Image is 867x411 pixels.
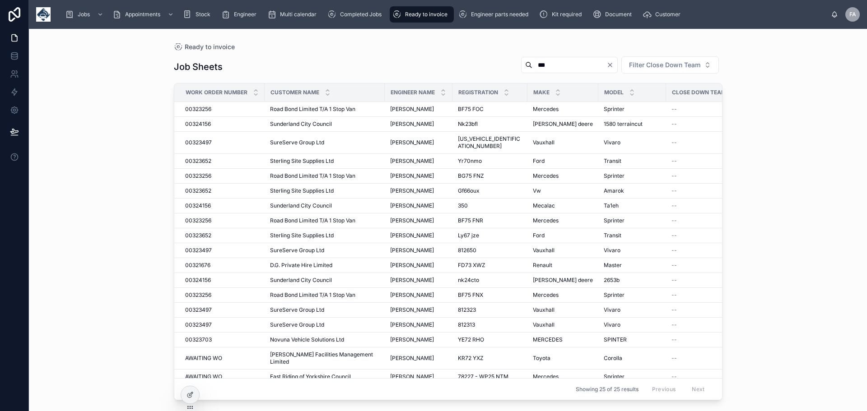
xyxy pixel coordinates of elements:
[185,187,211,194] span: 00323652
[270,187,334,194] span: Sterling Site Supplies Ltd
[604,232,621,239] span: Transit
[458,217,483,224] span: BF75 FNR
[390,321,434,328] span: [PERSON_NAME]
[533,355,593,362] a: Toyota
[629,60,700,69] span: Filter Close Down Team
[655,11,681,18] span: Customer
[671,336,738,343] a: --
[604,247,661,254] a: Vivaro
[185,157,259,165] a: 00323652
[458,321,475,328] span: 812313
[185,373,222,380] span: AWAITING WO
[270,120,379,128] a: Sunderland City Council
[185,321,259,328] a: 00323497
[533,336,593,343] a: MERCEDES
[390,336,434,343] span: [PERSON_NAME]
[604,291,661,299] a: Sprinter
[390,321,447,328] a: [PERSON_NAME]
[185,202,259,209] a: 00324156
[458,232,479,239] span: Ly67 jze
[533,232,593,239] a: Ford
[671,306,677,314] span: --
[185,247,212,254] span: 00323497
[606,61,617,69] button: Clear
[671,355,677,362] span: --
[533,306,555,314] span: Vauxhall
[185,291,211,299] span: 00323256
[456,6,535,23] a: Engineer parts needed
[390,336,447,343] a: [PERSON_NAME]
[219,6,263,23] a: Engineer
[552,11,582,18] span: Kit required
[604,247,620,254] span: Vivaro
[390,187,447,194] a: [PERSON_NAME]
[390,172,434,180] span: [PERSON_NAME]
[604,306,620,314] span: Vivaro
[185,42,235,51] span: Ready to invoice
[405,11,447,18] span: Ready to invoice
[391,89,435,96] span: Engineer Name
[458,277,479,284] span: nk24cto
[671,321,738,328] a: --
[36,7,51,22] img: App logo
[125,11,160,18] span: Appointments
[270,291,355,299] span: Road Bond Limited T/A 1 Stop Van
[458,202,522,209] a: 350
[185,172,211,180] span: 00323256
[604,120,661,128] a: 1580 terraincut
[604,187,661,194] a: Amarok
[533,277,593,284] a: [PERSON_NAME] deere
[671,172,738,180] a: --
[533,139,555,146] span: Vauxhall
[533,247,555,254] span: Vauxhall
[533,373,593,380] a: Mercedes
[604,355,622,362] span: Corolla
[671,247,677,254] span: --
[458,306,522,314] a: 812323
[533,172,593,180] a: Mercedes
[590,6,638,23] a: Document
[671,306,738,314] a: --
[270,373,379,380] a: East Riding of Yorkshire Council
[604,157,621,165] span: Transit
[671,217,738,224] a: --
[390,355,434,362] span: [PERSON_NAME]
[458,120,522,128] a: Nk23bfl
[533,139,593,146] a: Vauxhall
[390,106,447,113] a: [PERSON_NAME]
[270,321,379,328] a: SureServe Group Ltd
[671,106,677,113] span: --
[533,262,593,269] a: Renault
[270,306,379,314] a: SureServe Group Ltd
[604,202,661,209] a: Ta1eh
[185,355,259,362] a: AWAITING WO
[458,291,522,299] a: BF75 FNX
[270,321,324,328] span: SureServe Group Ltd
[390,6,454,23] a: Ready to invoice
[390,202,434,209] span: [PERSON_NAME]
[390,139,434,146] span: [PERSON_NAME]
[458,187,522,194] a: Gf66oux
[270,106,355,113] span: Road Bond Limited T/A 1 Stop Van
[604,120,643,128] span: 1580 terraincut
[270,336,379,343] a: Novuna Vehicle Solutions Ltd
[340,11,382,18] span: Completed Jobs
[671,355,738,362] a: --
[671,277,677,284] span: --
[390,306,447,314] a: [PERSON_NAME]
[234,11,256,18] span: Engineer
[604,202,619,209] span: Ta1eh
[671,202,738,209] a: --
[458,202,468,209] span: 350
[185,336,259,343] a: 00323703
[185,277,259,284] a: 00324156
[471,11,528,18] span: Engineer parts needed
[576,386,639,393] span: Showing 25 of 25 results
[185,202,211,209] span: 00324156
[621,56,719,74] button: Select Button
[186,89,247,96] span: Work Order Number
[604,187,624,194] span: Amarok
[185,247,259,254] a: 00323497
[533,106,593,113] a: Mercedes
[533,262,552,269] span: Renault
